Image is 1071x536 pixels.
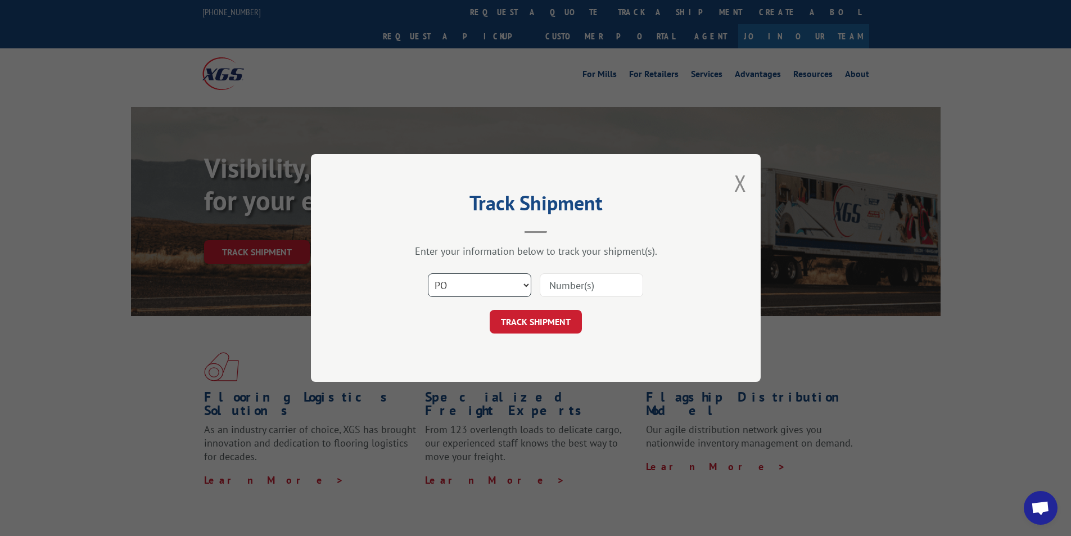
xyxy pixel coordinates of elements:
h2: Track Shipment [367,195,704,217]
button: Close modal [734,168,747,198]
div: Enter your information below to track your shipment(s). [367,245,704,258]
input: Number(s) [540,273,643,297]
button: TRACK SHIPMENT [490,310,582,334]
div: Open chat [1024,491,1058,525]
